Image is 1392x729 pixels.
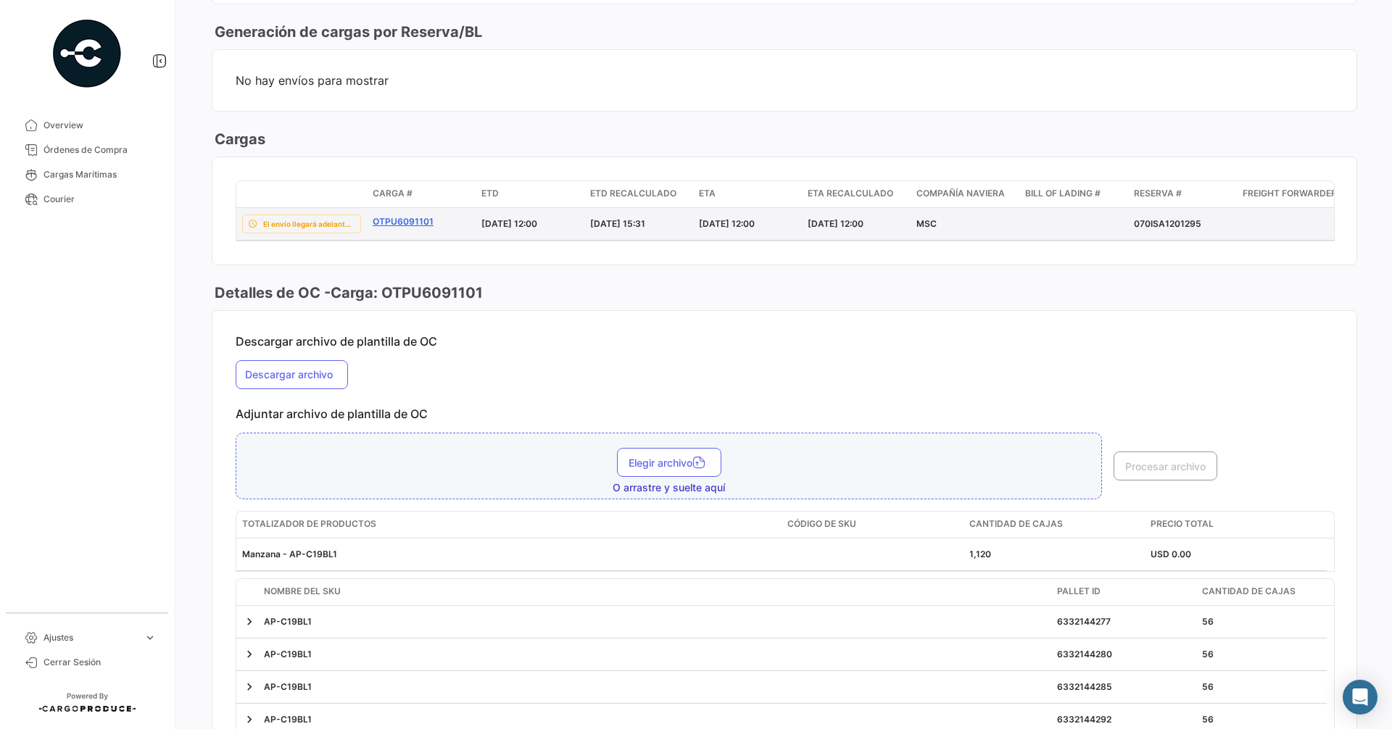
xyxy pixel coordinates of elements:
h3: Detalles de OC - Carga: OTPU6091101 [212,283,483,303]
span: Reserva # [1134,187,1182,200]
span: MSC [916,218,937,229]
div: 6332144280 [1057,648,1190,661]
span: ETA [699,187,716,200]
span: Elegir archivo [629,457,710,469]
datatable-header-cell: Cantidad de Cajas [1196,579,1327,605]
span: Cargas Marítimas [43,168,157,181]
div: 6332144277 [1057,615,1190,628]
a: OTPU6091101 [373,215,470,228]
img: powered-by.png [51,17,123,90]
span: Courier [43,193,157,206]
datatable-header-cell: Código de SKU [782,512,964,538]
p: Descargar archivo de plantilla de OC [236,334,1333,349]
span: Código de SKU [787,517,856,530]
a: Cargas Marítimas [12,162,162,187]
div: AP-C19BL1 [264,713,1045,726]
span: Totalizador de productos [242,517,376,530]
span: Ajustes [43,631,138,644]
a: Courier [12,187,162,212]
datatable-header-cell: Compañía naviera [911,181,1019,207]
span: Carga # [373,187,413,200]
div: AP-C19BL1 [264,648,1045,661]
a: Expand/Collapse Row [242,712,257,727]
datatable-header-cell: Reserva # [1128,181,1237,207]
span: Cantidad de Cajas [969,517,1063,530]
span: [DATE] 15:31 [590,218,645,229]
span: ETD [481,187,499,200]
datatable-header-cell: ETD [476,181,584,207]
h3: Generación de cargas por Reserva/BL [212,22,482,42]
span: Overview [43,119,157,132]
div: 6332144292 [1057,713,1190,726]
datatable-header-cell: Nombre del SKU [258,579,1051,605]
button: Descargar archivo [236,360,348,389]
datatable-header-cell: ETA Recalculado [802,181,911,207]
span: ETA Recalculado [808,187,893,200]
span: Compañía naviera [916,187,1005,200]
a: Expand/Collapse Row [242,615,257,629]
div: 1,120 [969,548,1140,561]
span: Bill of Lading # [1025,187,1101,200]
datatable-header-cell: ETD Recalculado [584,181,693,207]
div: 56 [1202,648,1321,661]
span: Cantidad de Cajas [1202,585,1296,598]
div: 56 [1202,615,1321,628]
button: Elegir archivo [617,448,721,477]
datatable-header-cell: ETA [693,181,802,207]
div: 070ISA1201295 [1134,217,1231,230]
a: Órdenes de Compra [12,138,162,162]
datatable-header-cell: Pallet ID [1051,579,1196,605]
span: expand_more [144,631,157,644]
div: Abrir Intercom Messenger [1343,680,1377,715]
div: AP-C19BL1 [264,680,1045,693]
span: [DATE] 12:00 [699,218,755,229]
div: Manzana - AP-C19BL1 [242,548,776,561]
button: Procesar archivo [1114,451,1217,480]
span: [DATE] 12:00 [481,218,537,229]
datatable-header-cell: Carga # [367,181,476,207]
datatable-header-cell: Precio Total [1145,512,1327,538]
span: Órdenes de Compra [43,143,157,157]
div: 56 [1202,680,1321,693]
div: 6332144285 [1057,680,1190,693]
span: Precio Total [1151,517,1214,530]
span: Freight Forwarder [1243,187,1337,200]
h3: Cargas [212,129,265,149]
div: 56 [1202,713,1321,726]
span: No hay envíos para mostrar [236,73,1333,88]
datatable-header-cell: Bill of Lading # [1019,181,1128,207]
span: ETD Recalculado [590,187,676,200]
span: Procesar archivo [1125,460,1206,472]
span: El envío llegará adelantado. [263,218,355,230]
div: USD 0.00 [1151,548,1321,561]
span: Cerrar Sesión [43,656,157,669]
span: Pallet ID [1057,585,1101,598]
datatable-header-cell: Totalizador de productos [236,512,782,538]
a: Overview [12,113,162,138]
p: Adjuntar archivo de plantilla de OC [236,407,1333,421]
span: Nombre del SKU [264,585,341,598]
a: Expand/Collapse Row [242,680,257,694]
span: O arrastre y suelte aquí [613,480,725,495]
div: AP-C19BL1 [264,615,1045,628]
span: [DATE] 12:00 [808,218,863,229]
datatable-header-cell: Freight Forwarder [1237,181,1346,207]
a: Expand/Collapse Row [242,647,257,662]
